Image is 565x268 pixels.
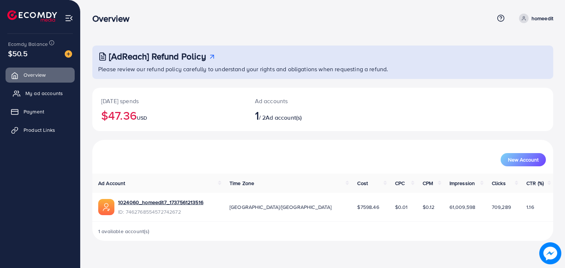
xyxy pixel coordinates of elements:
[526,180,544,187] span: CTR (%)
[6,104,75,119] a: Payment
[526,203,534,211] span: 1.16
[65,14,73,22] img: menu
[423,180,433,187] span: CPM
[7,10,57,22] img: logo
[24,108,44,115] span: Payment
[423,203,435,211] span: $0.12
[98,180,125,187] span: Ad Account
[532,14,553,23] p: homeedit
[539,242,561,264] img: image
[508,157,539,162] span: New Account
[255,107,259,124] span: 1
[98,228,150,235] span: 1 available account(s)
[6,68,75,82] a: Overview
[101,108,237,122] h2: $47.36
[449,203,476,211] span: 61,009,598
[137,114,147,122] span: USD
[255,108,352,122] h2: / 2
[357,203,379,211] span: $7598.46
[109,51,206,62] h3: [AdReach] Refund Policy
[230,203,332,211] span: [GEOGRAPHIC_DATA]/[GEOGRAPHIC_DATA]
[98,65,549,73] p: Please review our refund policy carefully to understand your rights and obligations when requesti...
[516,14,553,23] a: homeedit
[25,90,63,97] span: My ad accounts
[395,203,408,211] span: $0.01
[92,13,135,24] h3: Overview
[101,97,237,105] p: [DATE] spends
[24,71,46,79] span: Overview
[449,180,475,187] span: Impression
[118,208,203,216] span: ID: 7462768554572742672
[8,48,28,59] span: $50.5
[98,199,114,215] img: ic-ads-acc.e4c84228.svg
[230,180,254,187] span: Time Zone
[266,113,302,122] span: Ad account(s)
[118,199,203,206] a: 1024060_homeedit7_1737561213516
[395,180,405,187] span: CPC
[492,203,511,211] span: 709,289
[492,180,506,187] span: Clicks
[6,123,75,137] a: Product Links
[255,97,352,105] p: Ad accounts
[65,50,72,58] img: image
[6,86,75,101] a: My ad accounts
[8,40,48,48] span: Ecomdy Balance
[24,126,55,134] span: Product Links
[501,153,546,166] button: New Account
[357,180,368,187] span: Cost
